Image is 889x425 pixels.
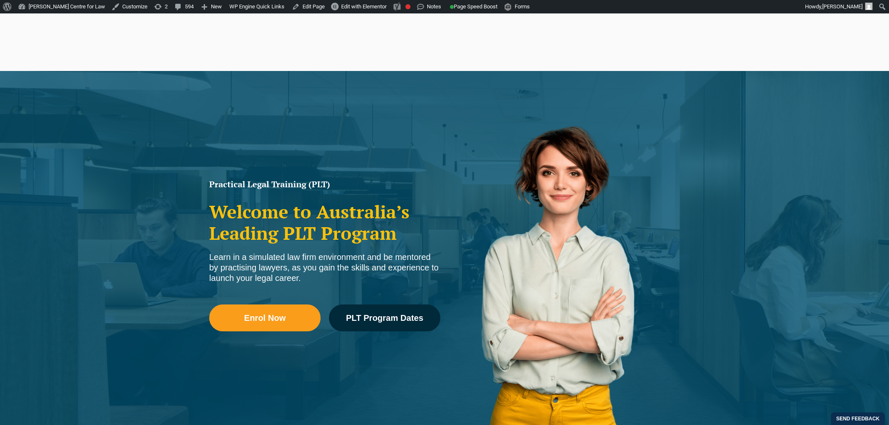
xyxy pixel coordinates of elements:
[329,304,440,331] a: PLT Program Dates
[209,304,321,331] a: Enrol Now
[346,314,423,322] span: PLT Program Dates
[209,180,440,189] h1: Practical Legal Training (PLT)
[822,3,863,10] span: [PERSON_NAME]
[244,314,286,322] span: Enrol Now
[209,252,440,283] div: Learn in a simulated law firm environment and be mentored by practising lawyers, as you gain the ...
[405,4,410,9] div: Focus keyphrase not set
[341,3,387,10] span: Edit with Elementor
[209,201,440,244] h2: Welcome to Australia’s Leading PLT Program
